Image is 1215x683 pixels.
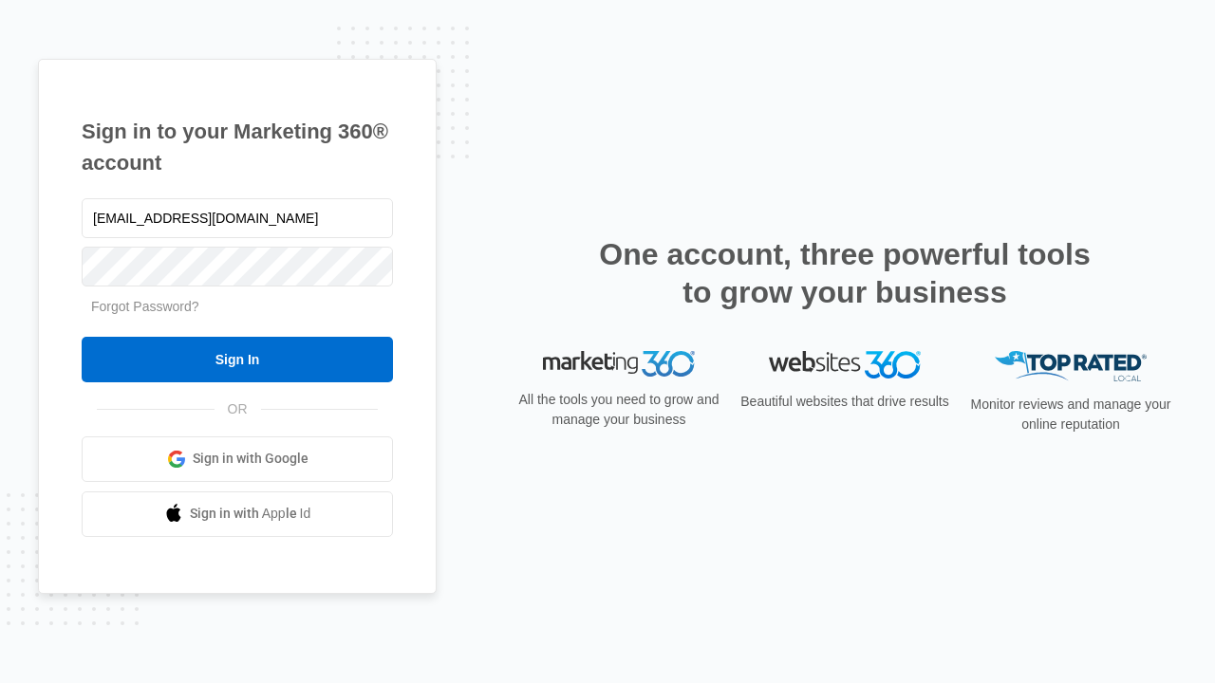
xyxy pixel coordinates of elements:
[738,392,951,412] p: Beautiful websites that drive results
[593,235,1096,311] h2: One account, three powerful tools to grow your business
[769,351,921,378] img: Websites 360
[82,491,393,537] a: Sign in with Apple Id
[82,436,393,482] a: Sign in with Google
[91,299,199,314] a: Forgot Password?
[190,504,311,524] span: Sign in with Apple Id
[964,395,1177,434] p: Monitor reviews and manage your online reputation
[193,449,308,469] span: Sign in with Google
[82,198,393,238] input: Email
[513,390,725,430] p: All the tools you need to grow and manage your business
[215,399,261,419] span: OR
[82,337,393,382] input: Sign In
[543,351,695,378] img: Marketing 360
[82,116,393,178] h1: Sign in to your Marketing 360® account
[995,351,1147,382] img: Top Rated Local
